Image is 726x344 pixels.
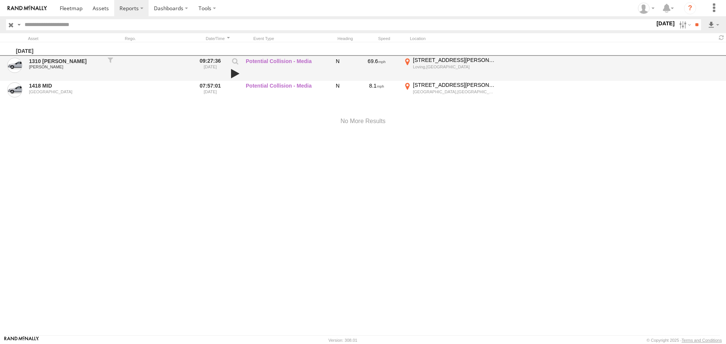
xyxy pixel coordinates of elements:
div: Filter to this asset's events [107,57,114,80]
div: Click to Sort [203,36,232,41]
div: N [324,82,351,105]
a: 1418 MID [29,82,102,89]
div: 69.6 [354,57,399,80]
label: View Event Parameters [229,58,242,68]
div: Version: 308.01 [329,338,357,342]
div: [GEOGRAPHIC_DATA],[GEOGRAPHIC_DATA] [413,89,496,94]
img: rand-logo.svg [8,6,47,11]
div: [PERSON_NAME] [29,65,102,69]
a: 1310 [PERSON_NAME] [29,58,102,65]
label: Potential Collision - Media [246,57,321,80]
div: [GEOGRAPHIC_DATA] [29,89,102,94]
label: Search Query [16,19,22,30]
label: 09:27:36 [DATE] [196,57,225,80]
label: Potential Collision - Media [246,82,321,105]
label: Export results as... [707,19,720,30]
a: Visit our Website [4,336,39,344]
div: Randy Yohe [635,3,657,14]
div: © Copyright 2025 - [647,338,722,342]
i: ? [684,2,696,14]
div: [STREET_ADDRESS][PERSON_NAME] [413,82,496,88]
div: 8.1 [354,82,399,105]
div: N [324,57,351,80]
a: View Attached Media (Video) [229,68,242,79]
label: Click to View Event Location [402,57,497,80]
label: 07:57:01 [DATE] [196,82,225,105]
div: [STREET_ADDRESS][PERSON_NAME] [413,57,496,63]
label: [DATE] [655,19,676,28]
span: Refresh [717,34,726,41]
label: Search Filter Options [676,19,692,30]
div: Loving,[GEOGRAPHIC_DATA] [413,64,496,69]
a: Terms and Conditions [682,338,722,342]
label: Click to View Event Location [402,82,497,105]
